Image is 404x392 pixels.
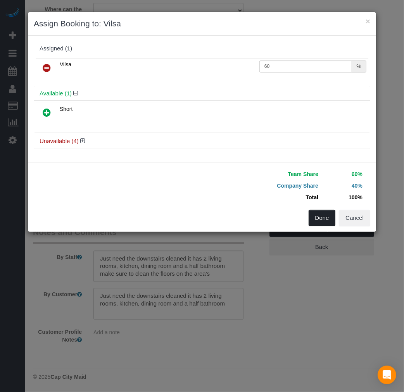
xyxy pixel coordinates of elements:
[366,17,370,25] button: ×
[60,106,73,112] span: Short
[40,45,364,52] div: Assigned (1)
[208,168,320,180] td: Team Share
[309,210,336,226] button: Done
[378,366,396,384] div: Open Intercom Messenger
[339,210,370,226] button: Cancel
[40,138,364,145] h4: Unavailable (4)
[352,60,366,73] div: %
[208,180,320,192] td: Company Share
[208,192,320,203] td: Total
[34,18,370,29] h3: Assign Booking to: Vilsa
[320,192,364,203] td: 100%
[40,90,364,97] h4: Available (1)
[320,180,364,192] td: 40%
[60,61,71,67] span: Vilsa
[320,168,364,180] td: 60%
